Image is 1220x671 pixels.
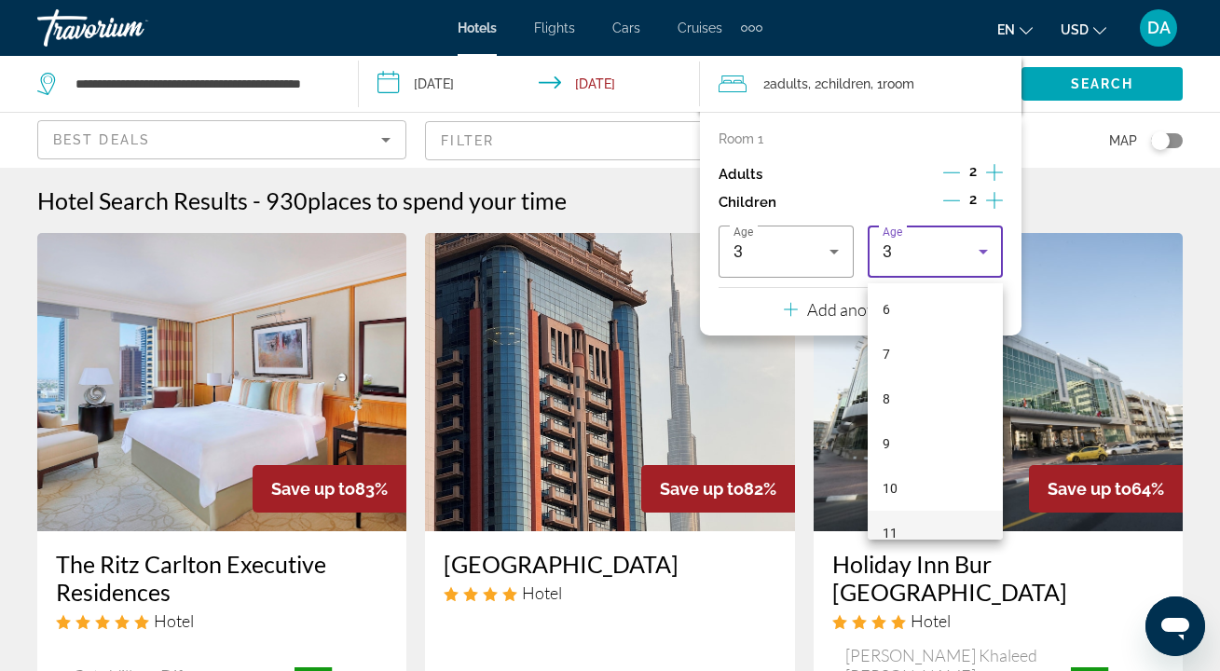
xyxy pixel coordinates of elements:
[868,511,1003,555] mat-option: 11 years old
[883,477,898,500] span: 10
[883,432,890,455] span: 9
[883,522,898,544] span: 11
[868,287,1003,332] mat-option: 6 years old
[868,332,1003,377] mat-option: 7 years old
[883,388,890,410] span: 8
[868,377,1003,421] mat-option: 8 years old
[1145,596,1205,656] iframe: Кнопка запуска окна обмена сообщениями
[883,298,890,321] span: 6
[868,421,1003,466] mat-option: 9 years old
[883,343,890,365] span: 7
[868,466,1003,511] mat-option: 10 years old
